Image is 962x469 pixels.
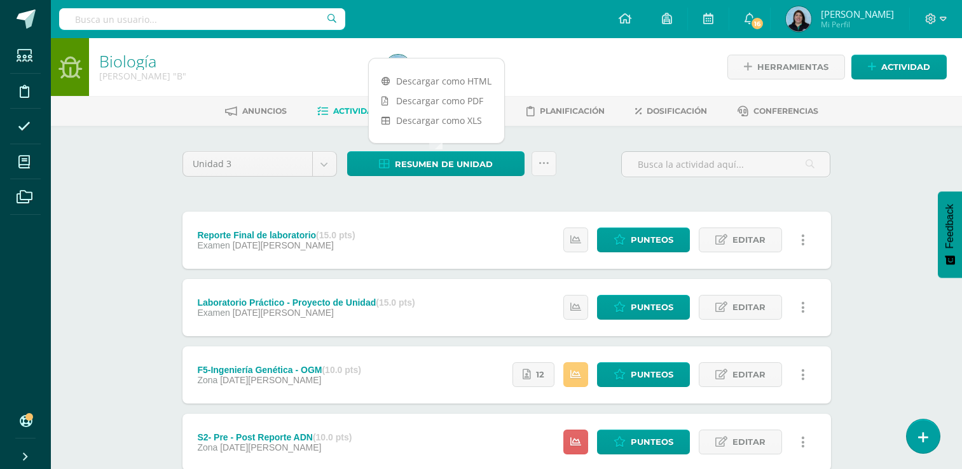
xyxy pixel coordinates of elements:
[220,375,321,385] span: [DATE][PERSON_NAME]
[197,442,217,452] span: Zona
[597,362,690,387] a: Punteos
[99,70,370,82] div: Quinto Bachillerato 'B'
[732,296,766,319] span: Editar
[183,152,336,176] a: Unidad 3
[322,365,361,375] strong: (10.0 pts)
[242,106,287,116] span: Anuncios
[647,106,707,116] span: Dosificación
[631,430,673,454] span: Punteos
[732,363,766,386] span: Editar
[385,55,411,80] img: afd8b2c61c88d9f71537f30f7f279c5d.png
[732,228,766,252] span: Editar
[193,152,303,176] span: Unidad 3
[197,365,361,375] div: F5-Ingeniería Genética - OGM
[369,91,504,111] a: Descargar como PDF
[99,52,370,70] h1: Biología
[395,153,493,176] span: Resumen de unidad
[821,19,894,30] span: Mi Perfil
[512,362,554,387] a: 12
[536,363,544,386] span: 12
[540,106,605,116] span: Planificación
[369,111,504,130] a: Descargar como XLS
[597,430,690,454] a: Punteos
[526,101,605,121] a: Planificación
[197,432,352,442] div: S2- Pre - Post Reporte ADN
[59,8,345,30] input: Busca un usuario...
[197,240,230,250] span: Examen
[753,106,818,116] span: Conferencias
[631,296,673,319] span: Punteos
[376,297,415,308] strong: (15.0 pts)
[333,106,389,116] span: Actividades
[225,101,287,121] a: Anuncios
[821,8,894,20] span: [PERSON_NAME]
[347,151,525,176] a: Resumen de unidad
[757,55,828,79] span: Herramientas
[851,55,947,79] a: Actividad
[938,191,962,278] button: Feedback - Mostrar encuesta
[220,442,321,452] span: [DATE][PERSON_NAME]
[313,432,352,442] strong: (10.0 pts)
[727,55,845,79] a: Herramientas
[622,152,830,177] input: Busca la actividad aquí...
[99,50,156,72] a: Biología
[317,101,389,121] a: Actividades
[738,101,818,121] a: Conferencias
[635,101,707,121] a: Dosificación
[197,230,355,240] div: Reporte Final de laboratorio
[316,230,355,240] strong: (15.0 pts)
[597,228,690,252] a: Punteos
[631,228,673,252] span: Punteos
[369,71,504,91] a: Descargar como HTML
[197,308,230,318] span: Examen
[786,6,811,32] img: afd8b2c61c88d9f71537f30f7f279c5d.png
[944,204,956,248] span: Feedback
[197,297,415,308] div: Laboratorio Práctico - Proyecto de Unidad
[732,430,766,454] span: Editar
[597,295,690,320] a: Punteos
[233,240,334,250] span: [DATE][PERSON_NAME]
[631,363,673,386] span: Punteos
[881,55,930,79] span: Actividad
[197,375,217,385] span: Zona
[233,308,334,318] span: [DATE][PERSON_NAME]
[750,17,764,31] span: 16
